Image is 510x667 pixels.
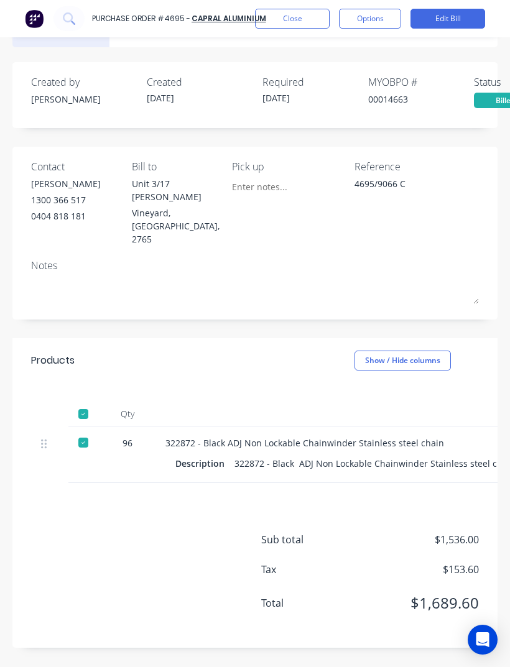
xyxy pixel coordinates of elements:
div: Open Intercom Messenger [468,625,498,655]
div: 0404 818 181 [31,209,101,223]
div: Qty [100,402,155,426]
div: Reference [355,159,479,174]
div: Products [31,353,75,368]
div: Unit 3/17 [PERSON_NAME] [132,177,223,203]
div: Pick up [232,159,345,174]
span: Total [261,596,355,610]
div: Notes [31,258,479,273]
div: [PERSON_NAME] [31,177,101,190]
button: Close [255,9,330,29]
span: Sub total [261,532,355,547]
button: Options [339,9,401,29]
span: $1,689.60 [355,592,479,614]
div: Required [262,75,368,90]
div: [PERSON_NAME] [31,93,137,106]
input: Enter notes... [232,177,345,196]
span: $153.60 [355,562,479,577]
button: Edit Bill [410,9,485,29]
img: Factory [25,9,44,28]
div: Created by [31,75,137,90]
div: 1300 366 517 [31,193,101,206]
div: Vineyard, [GEOGRAPHIC_DATA], 2765 [132,206,223,246]
div: Bill to [132,159,223,174]
button: Show / Hide columns [355,351,451,370]
div: Contact [31,159,123,174]
div: 00014663 [368,93,474,106]
div: Purchase Order #4695 - [92,13,190,24]
span: $1,536.00 [355,532,479,547]
div: Created [147,75,253,90]
div: Description [175,454,234,472]
a: Capral Aluminium [192,13,266,24]
div: 96 [109,436,146,449]
span: Tax [261,562,355,577]
div: MYOB PO # [368,75,474,90]
textarea: 4695/9066 C [355,177,479,205]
